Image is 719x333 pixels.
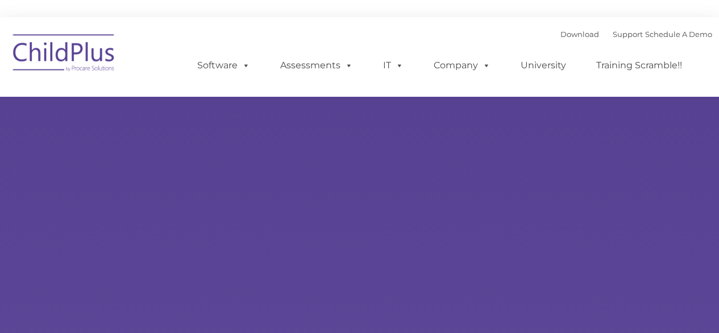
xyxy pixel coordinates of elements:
a: Schedule A Demo [645,30,712,39]
a: Software [186,54,261,77]
a: IT [372,54,415,77]
a: Assessments [269,54,364,77]
img: ChildPlus by Procare Solutions [7,26,121,83]
a: University [509,54,577,77]
a: Support [613,30,643,39]
a: Training Scramble!! [585,54,693,77]
a: Company [422,54,502,77]
font: | [560,30,712,39]
a: Download [560,30,599,39]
